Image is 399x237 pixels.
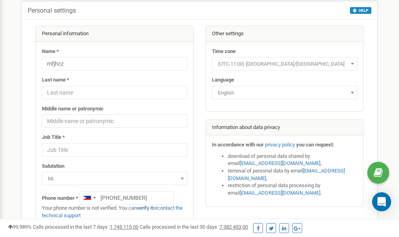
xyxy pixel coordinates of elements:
[45,173,185,184] span: Mr.
[28,7,76,14] h5: Personal settings
[140,224,248,230] span: Calls processed in the last 30 days :
[240,160,320,166] a: [EMAIL_ADDRESS][DOMAIN_NAME]
[212,142,264,148] strong: In accordance with our
[79,191,174,205] input: +1-800-555-55-55
[110,224,138,230] u: 1 745 115,00
[215,59,355,70] span: (UTC-11:00) Pacific/Midway
[137,205,153,211] a: verify it
[228,168,345,181] a: [EMAIL_ADDRESS][DOMAIN_NAME]
[42,205,187,219] p: Your phone number is not verified. You can or
[36,26,193,42] div: Personal information
[206,120,363,136] div: Information about data privacy
[265,142,295,148] a: privacy policy
[42,48,59,55] label: Name *
[42,163,64,170] label: Salutation
[212,76,234,84] label: Language
[350,7,371,14] button: HELP
[42,195,78,202] label: Phone number *
[206,26,363,42] div: Other settings
[212,48,236,55] label: Time zone
[42,114,187,128] input: Middle name or patronymic
[212,86,357,99] span: English
[212,57,357,70] span: (UTC-11:00) Pacific/Midway
[215,87,355,99] span: English
[42,134,65,141] label: Job Title *
[240,190,320,196] a: [EMAIL_ADDRESS][DOMAIN_NAME]
[372,192,391,211] div: Open Intercom Messenger
[228,167,357,182] li: removal of personal data by email ,
[42,86,187,99] input: Last name
[8,224,32,230] span: 99,989%
[42,205,183,218] a: contact the technical support
[228,153,357,167] li: download of personal data shared by email ,
[42,143,187,157] input: Job Title
[228,182,357,197] li: restriction of personal data processing by email .
[42,172,187,185] span: Mr.
[33,224,138,230] span: Calls processed in the last 7 days :
[42,57,187,70] input: Name
[42,76,69,84] label: Last name *
[296,142,334,148] strong: you can request:
[42,105,104,113] label: Middle name or patronymic
[219,224,248,230] u: 7 382 453,00
[80,191,98,204] div: Telephone country code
